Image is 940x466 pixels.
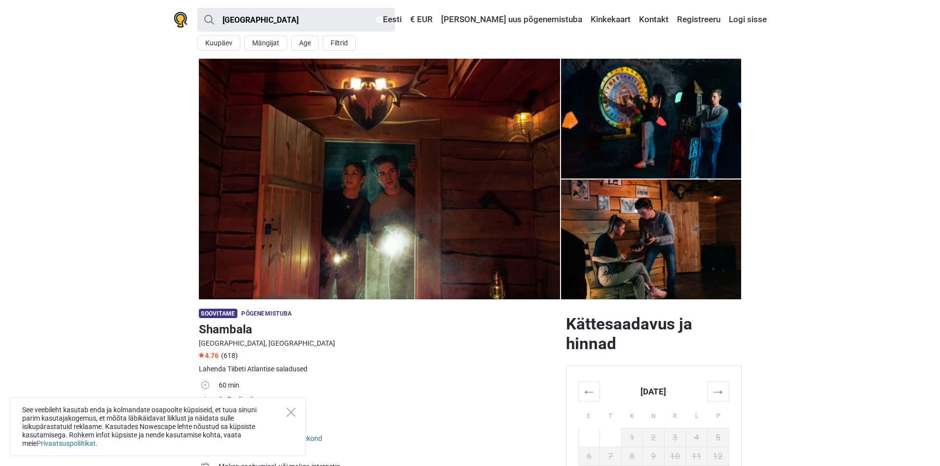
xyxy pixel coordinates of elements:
[219,422,558,446] td: , ,
[643,428,665,447] td: 2
[197,36,240,51] button: Kuupäev
[10,397,306,456] div: See veebileht kasutab enda ja kolmandate osapoolte küpsiseid, et tuua sinuni parim kasutajakogemu...
[686,428,708,447] td: 4
[174,12,188,28] img: Nowescape logo
[323,36,356,51] button: Filtrid
[664,428,686,447] td: 3
[621,447,643,466] td: 8
[287,408,296,417] button: Close
[686,447,708,466] td: 11
[219,423,558,433] div: Väga hea:
[219,394,558,408] td: 2 - 7 mängijat
[374,11,404,29] a: Eesti
[376,16,383,23] img: Eesti
[600,401,622,428] th: T
[439,11,585,29] a: [PERSON_NAME] uus põgenemistuba
[707,382,729,401] th: →
[664,447,686,466] td: 10
[578,382,600,401] th: ←
[561,59,742,179] a: Shambala photo 3
[637,11,671,29] a: Kontakt
[643,447,665,466] td: 9
[588,11,633,29] a: Kinkekaart
[621,401,643,428] th: K
[707,447,729,466] td: 12
[199,321,558,338] h1: Shambala
[621,428,643,447] td: 1
[199,353,204,358] img: Star
[199,309,238,318] span: Soovitame
[561,179,742,299] img: Shambala photo 5
[707,428,729,447] td: 5
[241,310,292,317] span: Põgenemistuba
[219,446,558,461] td: , ,
[408,11,435,29] a: € EUR
[643,401,665,428] th: N
[600,447,622,466] td: 7
[199,59,560,299] img: Shambala photo 9
[199,364,558,374] div: Lahenda Tiibeti Atlantise saladused
[219,379,558,394] td: 60 min
[686,401,708,428] th: L
[726,11,767,29] a: Logi sisse
[199,338,558,349] div: [GEOGRAPHIC_DATA], [GEOGRAPHIC_DATA]
[707,401,729,428] th: P
[566,314,742,354] h2: Kättesaadavus ja hinnad
[600,382,708,401] th: [DATE]
[291,36,319,51] button: Age
[561,179,742,299] a: Shambala photo 4
[664,401,686,428] th: R
[675,11,723,29] a: Registreeru
[199,59,560,299] a: Shambala photo 8
[197,8,395,32] input: proovi “Tallinn”
[561,59,742,179] img: Shambala photo 4
[244,36,287,51] button: Mängijat
[37,439,96,447] a: Privaatsuspoliitikat
[221,352,238,359] span: (618)
[578,401,600,428] th: E
[199,352,219,359] span: 4.76
[293,434,322,442] a: Perekond
[578,447,600,466] td: 6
